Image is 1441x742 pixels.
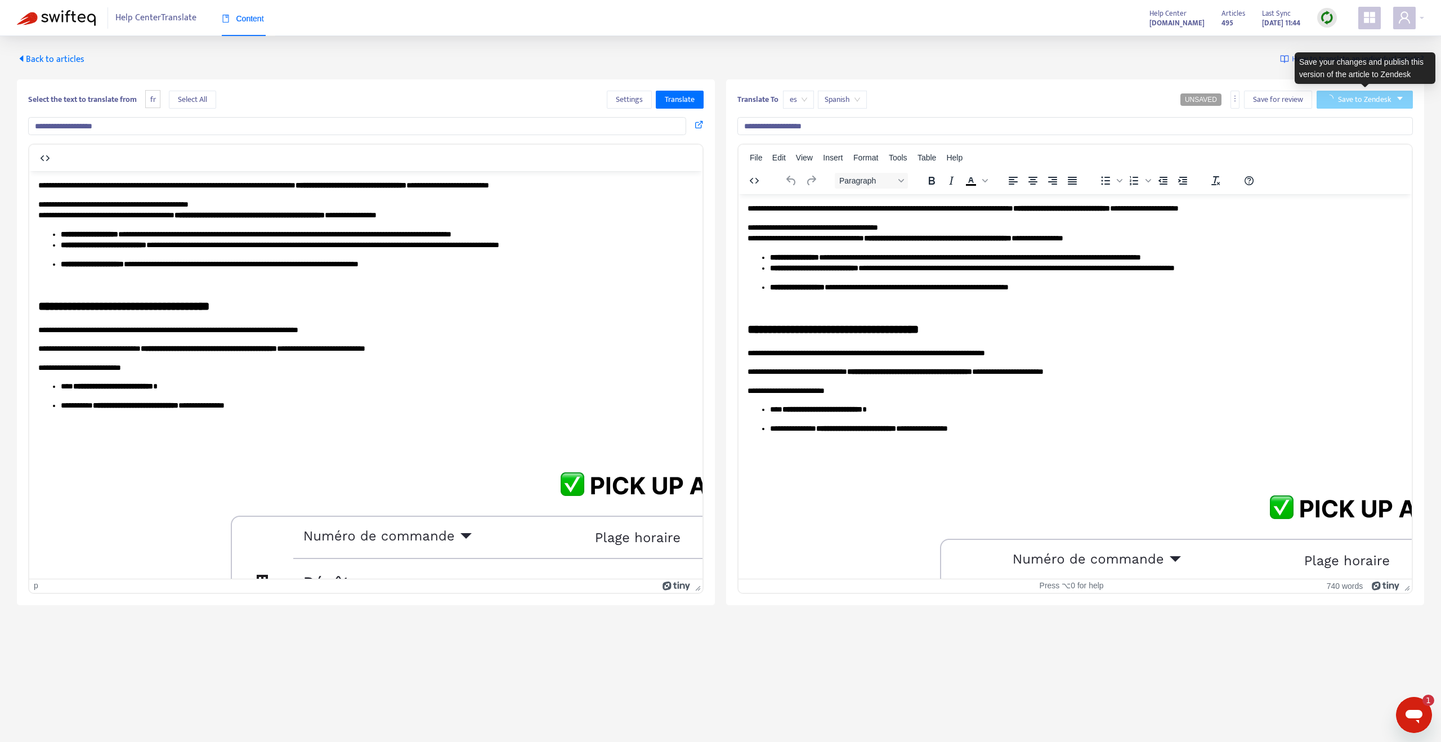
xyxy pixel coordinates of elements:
span: UNSAVED [1185,96,1217,104]
span: Table [918,153,936,162]
b: Select the text to translate from [28,93,137,106]
button: Align right [1043,173,1062,189]
button: Align center [1023,173,1042,189]
span: Help Center [1149,7,1187,20]
span: Tools [889,153,907,162]
div: Text color Black [961,173,990,189]
img: sync.dc5367851b00ba804db3.png [1320,11,1334,25]
b: Translate To [737,93,778,106]
span: Last Sync [1262,7,1291,20]
button: Settings [607,91,652,109]
span: Select All [178,93,207,106]
strong: [DOMAIN_NAME] [1149,17,1205,29]
span: appstore [1363,11,1376,24]
strong: [DATE] 11:44 [1262,17,1300,29]
strong: 495 [1221,17,1233,29]
span: Spanish [825,91,860,108]
span: How to translate an individual article? [1292,53,1424,66]
span: View [796,153,813,162]
span: book [222,15,230,23]
span: Edit [772,153,786,162]
button: Block Paragraph [835,173,908,189]
span: more [1231,95,1239,102]
button: Redo [802,173,821,189]
div: Press the Up and Down arrow keys to resize the editor. [691,579,702,593]
button: more [1230,91,1239,109]
span: Insert [823,153,843,162]
div: Bullet list [1096,173,1124,189]
div: Numbered list [1125,173,1153,189]
button: Align left [1004,173,1023,189]
span: user [1398,11,1411,24]
img: Swifteq [17,10,96,26]
span: loading [1324,93,1335,104]
button: Undo [782,173,801,189]
span: Save for review [1253,93,1303,106]
span: Save to Zendesk [1338,93,1391,106]
a: Powered by Tiny [1372,581,1400,590]
button: 740 words [1327,581,1363,591]
a: Powered by Tiny [663,581,691,590]
button: Save for review [1244,91,1312,109]
span: Paragraph [839,176,894,185]
span: es [790,91,807,108]
div: p [34,581,38,591]
span: fr [145,90,160,109]
span: caret-down [1396,95,1404,102]
span: Articles [1221,7,1245,20]
button: Help [1239,173,1259,189]
button: Increase indent [1173,173,1192,189]
a: [DOMAIN_NAME] [1149,16,1205,29]
div: Save your changes and publish this version of the article to Zendesk [1295,52,1435,84]
iframe: Rich Text Area [739,194,1412,579]
span: Format [853,153,878,162]
span: Help Center Translate [115,7,196,29]
iframe: Rich Text Area [29,171,702,579]
button: Italic [942,173,961,189]
button: Decrease indent [1153,173,1173,189]
button: Select All [169,91,216,109]
span: Content [222,14,264,23]
button: Translate [656,91,704,109]
span: caret-left [17,54,26,63]
button: Clear formatting [1206,173,1225,189]
div: Press ⌥0 for help [962,581,1181,591]
span: Translate [665,93,695,106]
iframe: Nombre de messages non lus [1412,695,1434,706]
span: Back to articles [17,52,84,67]
div: Press the Up and Down arrow keys to resize the editor. [1400,579,1412,593]
span: Settings [616,93,643,106]
span: Help [946,153,963,162]
button: Justify [1063,173,1082,189]
a: How to translate an individual article? [1280,53,1424,66]
span: File [750,153,763,162]
button: Save to Zendeskcaret-down [1317,91,1413,109]
img: image-link [1280,55,1289,64]
button: Bold [922,173,941,189]
iframe: Bouton de lancement de la fenêtre de messagerie, 1 message non lu [1396,697,1432,733]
